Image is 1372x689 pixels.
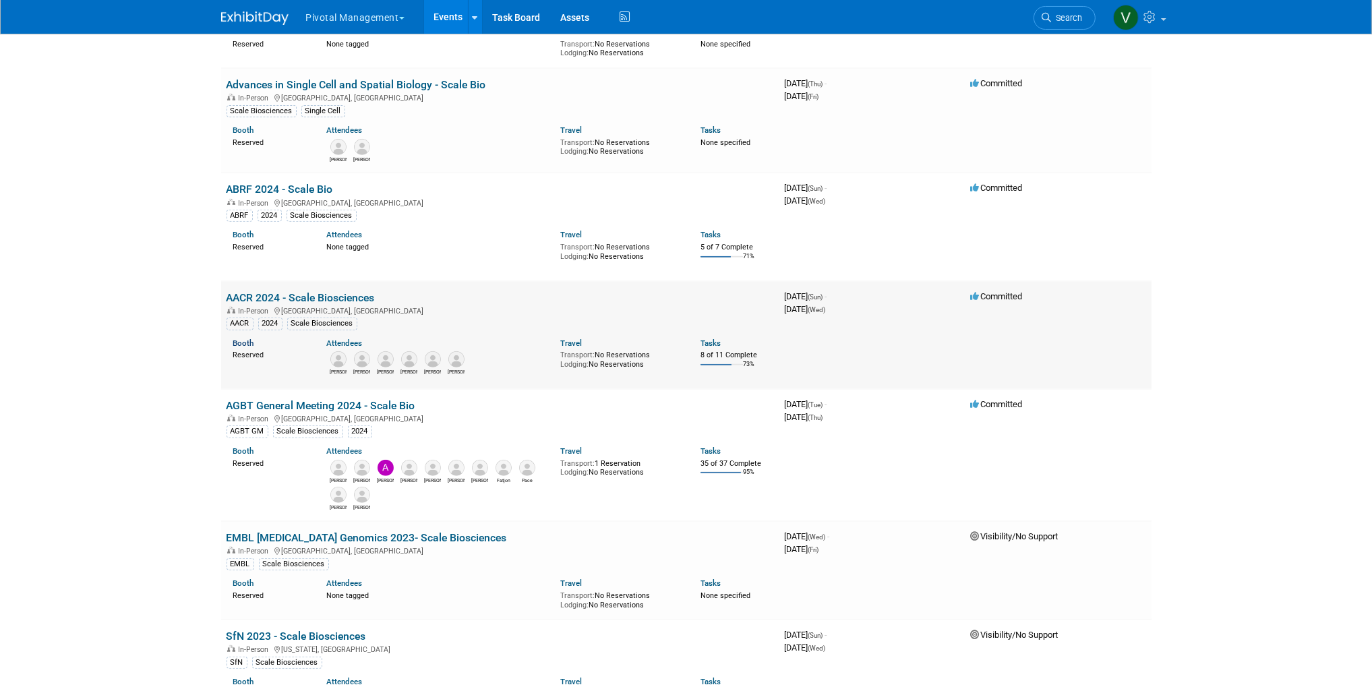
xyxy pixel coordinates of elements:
[233,578,254,588] a: Booth
[239,94,273,102] span: In-Person
[700,230,721,239] a: Tasks
[700,591,750,600] span: None specified
[258,318,282,330] div: 2024
[743,361,754,379] td: 73%
[825,630,827,640] span: -
[808,645,826,652] span: (Wed)
[808,93,819,100] span: (Fri)
[287,210,357,222] div: Scale Biosciences
[326,677,362,686] a: Attendees
[378,351,394,367] img: Sanika Khare
[326,37,550,49] div: None tagged
[1034,6,1096,30] a: Search
[560,49,589,57] span: Lodging:
[971,399,1023,409] span: Committed
[330,503,347,511] div: Scott McCuine
[227,645,235,652] img: In-Person Event
[785,544,819,554] span: [DATE]
[808,632,823,639] span: (Sun)
[700,138,750,147] span: None specified
[227,291,375,304] a: AACR 2024 - Scale Biosciences
[233,136,307,148] div: Reserved
[785,630,827,640] span: [DATE]
[353,155,370,163] div: Santiago Salas
[808,533,826,541] span: (Wed)
[400,476,417,484] div: Jason Koth
[785,78,827,88] span: [DATE]
[560,351,595,359] span: Transport:
[348,425,372,438] div: 2024
[259,558,329,570] div: Scale Biosciences
[326,338,362,348] a: Attendees
[971,630,1058,640] span: Visibility/No Support
[700,446,721,456] a: Tasks
[330,476,347,484] div: Amy Hamilton
[808,185,823,192] span: (Sun)
[239,645,273,654] span: In-Person
[700,40,750,49] span: None specified
[401,351,417,367] img: Giovanna Prout
[424,367,441,376] div: Jason Koth
[326,230,362,239] a: Attendees
[227,415,235,421] img: In-Person Event
[227,305,774,316] div: [GEOGRAPHIC_DATA], [GEOGRAPHIC_DATA]
[560,147,589,156] span: Lodging:
[227,547,235,553] img: In-Person Event
[330,367,347,376] div: Amy Hamilton
[227,630,366,642] a: SfN 2023 - Scale Biosciences
[700,125,721,135] a: Tasks
[330,351,347,367] img: Amy Hamilton
[519,460,535,476] img: Pace Cranney
[560,468,589,477] span: Lodging:
[785,91,819,101] span: [DATE]
[227,558,254,570] div: EMBL
[227,413,774,423] div: [GEOGRAPHIC_DATA], [GEOGRAPHIC_DATA]
[326,578,362,588] a: Attendees
[560,591,595,600] span: Transport:
[326,446,362,456] a: Attendees
[252,657,322,669] div: Scale Biosciences
[785,399,827,409] span: [DATE]
[785,642,826,653] span: [DATE]
[1113,5,1139,30] img: Valerie Weld
[560,138,595,147] span: Transport:
[354,351,370,367] img: Mary Arrastia
[471,476,488,484] div: Frank Steemers
[560,456,680,477] div: 1 Reservation No Reservations
[518,476,535,484] div: Pace Cranney
[330,155,347,163] div: Jason Koth
[227,643,774,654] div: [US_STATE], [GEOGRAPHIC_DATA]
[560,338,582,348] a: Travel
[233,589,307,601] div: Reserved
[560,677,582,686] a: Travel
[354,460,370,476] img: Giovanna Prout
[326,589,550,601] div: None tagged
[400,367,417,376] div: Giovanna Prout
[560,360,589,369] span: Lodging:
[743,469,754,487] td: 95%
[808,546,819,553] span: (Fri)
[560,459,595,468] span: Transport:
[233,125,254,135] a: Booth
[448,460,465,476] img: Jeff Barnes
[560,252,589,261] span: Lodging:
[785,531,830,541] span: [DATE]
[239,199,273,208] span: In-Person
[700,351,774,360] div: 8 of 11 Complete
[560,243,595,251] span: Transport:
[808,80,823,88] span: (Thu)
[233,456,307,469] div: Reserved
[353,476,370,484] div: Giovanna Prout
[354,139,370,155] img: Santiago Salas
[227,425,268,438] div: AGBT GM
[239,307,273,316] span: In-Person
[971,531,1058,541] span: Visibility/No Support
[825,291,827,301] span: -
[448,351,465,367] img: Dominic Skinner
[227,78,486,91] a: Advances in Single Cell and Spatial Biology - Scale Bio
[560,125,582,135] a: Travel
[425,351,441,367] img: Jason Koth
[233,240,307,252] div: Reserved
[785,196,826,206] span: [DATE]
[700,459,774,469] div: 35 of 37 Complete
